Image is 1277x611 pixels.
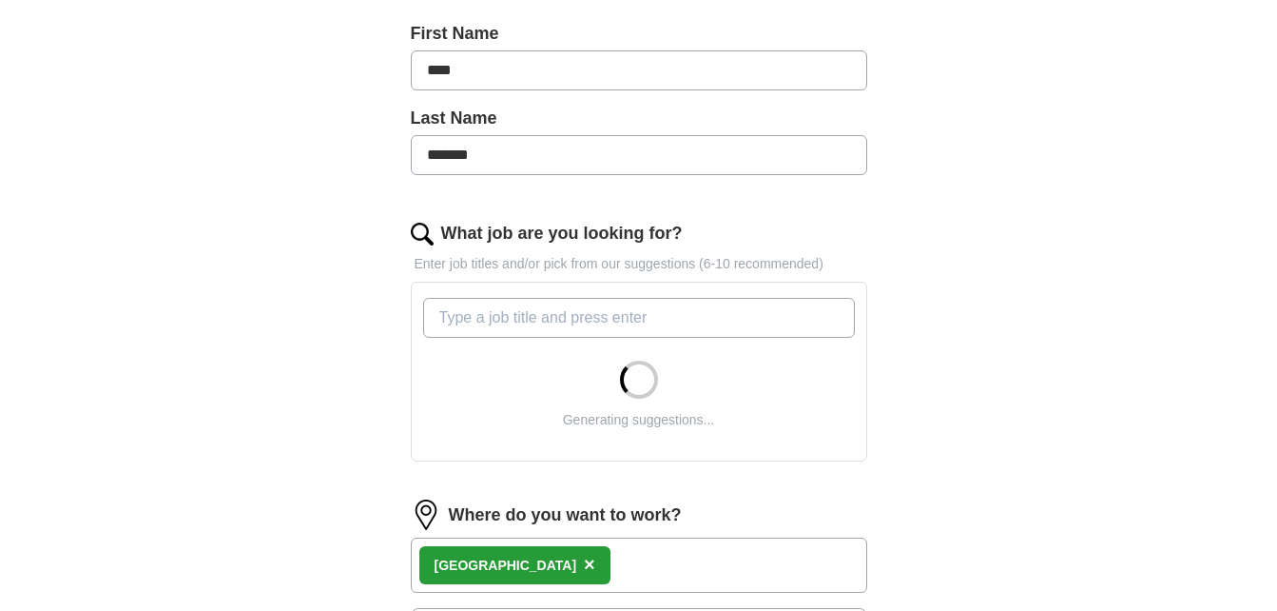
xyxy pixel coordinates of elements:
span: × [584,554,595,575]
button: × [584,551,595,580]
p: Enter job titles and/or pick from our suggestions (6-10 recommended) [411,254,867,274]
input: Type a job title and press enter [423,298,855,338]
img: location.png [411,500,441,530]
div: Generating suggestions... [563,410,715,430]
label: Where do you want to work? [449,503,682,528]
label: First Name [411,21,867,47]
label: Last Name [411,106,867,131]
div: [GEOGRAPHIC_DATA] [435,556,577,576]
label: What job are you looking for? [441,221,683,246]
img: search.png [411,223,434,246]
